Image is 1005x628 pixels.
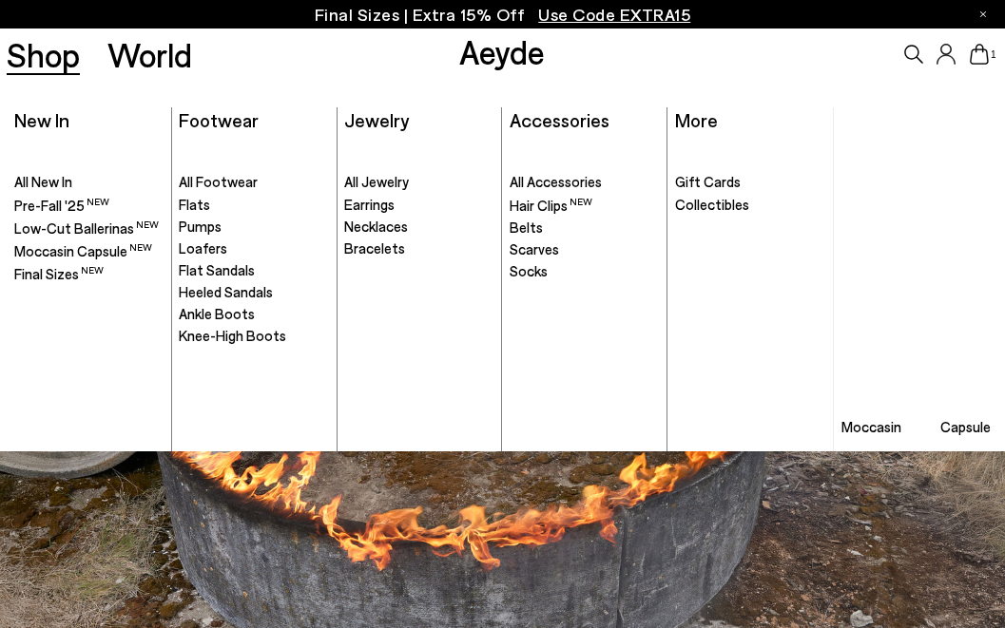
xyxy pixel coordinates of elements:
[510,262,660,281] a: Socks
[107,38,192,71] a: World
[179,261,255,278] span: Flat Sandals
[459,31,545,71] a: Aeyde
[14,241,164,261] a: Moccasin Capsule
[841,420,901,434] h3: Moccasin
[14,264,164,284] a: Final Sizes
[179,239,227,257] span: Loafers
[179,173,329,192] a: All Footwear
[510,173,602,190] span: All Accessories
[179,196,329,215] a: Flats
[510,219,660,238] a: Belts
[14,265,104,282] span: Final Sizes
[834,107,998,444] img: Mobile_e6eede4d-78b8-4bd1-ae2a-4197e375e133_900x.jpg
[14,242,152,259] span: Moccasin Capsule
[179,327,329,346] a: Knee-High Boots
[179,283,273,300] span: Heeled Sandals
[344,218,494,237] a: Necklaces
[989,49,998,60] span: 1
[344,196,494,215] a: Earrings
[179,327,286,344] span: Knee-High Boots
[344,108,409,131] a: Jewelry
[179,218,329,237] a: Pumps
[179,196,210,213] span: Flats
[510,197,592,214] span: Hair Clips
[940,420,991,434] h3: Capsule
[344,173,494,192] a: All Jewelry
[675,173,741,190] span: Gift Cards
[7,38,80,71] a: Shop
[14,173,164,192] a: All New In
[538,4,690,25] span: Navigate to /collections/ss25-final-sizes
[675,173,826,192] a: Gift Cards
[14,173,72,190] span: All New In
[14,196,164,216] a: Pre-Fall '25
[179,261,329,280] a: Flat Sandals
[510,240,660,259] a: Scarves
[510,262,548,279] span: Socks
[510,196,660,216] a: Hair Clips
[344,239,405,257] span: Bracelets
[179,239,329,258] a: Loafers
[179,283,329,302] a: Heeled Sandals
[344,173,409,190] span: All Jewelry
[344,218,408,235] span: Necklaces
[675,196,826,215] a: Collectibles
[970,44,989,65] a: 1
[14,219,159,237] span: Low-Cut Ballerinas
[510,240,559,257] span: Scarves
[510,219,543,236] span: Belts
[344,239,494,258] a: Bracelets
[834,107,998,444] a: Moccasin Capsule
[14,108,69,131] a: New In
[675,196,749,213] span: Collectibles
[179,218,222,235] span: Pumps
[510,173,660,192] a: All Accessories
[14,219,164,238] a: Low-Cut Ballerinas
[179,305,329,324] a: Ankle Boots
[675,108,718,131] a: More
[14,197,109,214] span: Pre-Fall '25
[179,305,255,322] span: Ankle Boots
[179,173,258,190] span: All Footwear
[315,3,691,27] p: Final Sizes | Extra 15% Off
[344,196,395,213] span: Earrings
[179,108,259,131] a: Footwear
[510,108,609,131] a: Accessories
